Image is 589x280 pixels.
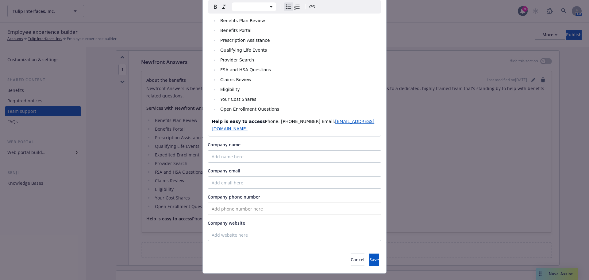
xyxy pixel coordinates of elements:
[369,254,379,266] button: Save
[220,38,270,43] span: Prescription Assistance
[351,254,364,266] button: Cancel
[208,150,381,163] input: Add name here
[293,2,301,11] button: Numbered list
[220,57,254,62] span: Provider Search
[208,194,260,200] span: Company phone number
[208,168,240,174] span: Company email
[220,2,228,11] button: Italic
[232,2,276,11] button: Block type
[220,87,240,92] span: Eligibility
[208,220,245,226] span: Company website
[284,2,301,11] div: toggle group
[284,2,293,11] button: Bulleted list
[208,176,381,189] input: Add email here
[212,119,265,124] strong: Help is easy to access
[220,107,279,112] span: Open Enrollment Questions
[220,28,252,33] span: Benefits Portal
[220,97,256,102] span: Your Cost Shares
[220,48,267,53] span: Qualifying Life Events
[220,67,271,72] span: FSA and HSA Questions
[220,18,265,23] span: Benefits Plan Review
[220,77,251,82] span: Claims Review
[208,229,381,241] input: Add website here
[308,2,317,11] button: Create link
[208,142,241,148] span: Company name
[369,257,379,262] span: Save
[208,203,381,215] input: Add phone number here
[351,257,364,262] span: Cancel
[265,119,335,124] span: Phone: [PHONE_NUMBER] Email:
[211,2,220,11] button: Bold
